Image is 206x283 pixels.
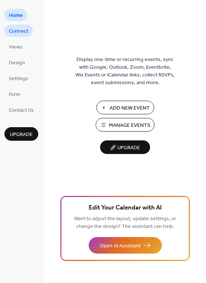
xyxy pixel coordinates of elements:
span: Display one-time or recurring events, sync with Google, Outlook, Zoom, Eventbrite, Wix Events or ... [75,56,175,87]
span: Manage Events [109,122,150,129]
button: Add New Event [96,101,154,114]
span: Want to adjust the layout, update settings, or change the design? The assistant can help. [74,214,176,232]
a: Design [4,56,29,68]
span: Form [9,91,20,98]
span: Settings [9,75,28,83]
span: 🚀 Upgrade [104,143,146,153]
a: Connect [4,25,33,37]
button: Upgrade [4,127,38,141]
a: Settings [4,72,32,84]
a: Views [4,40,27,53]
span: Add New Event [110,104,150,112]
button: Open AI Assistant [89,237,162,254]
a: Form [4,88,25,100]
a: Home [4,9,27,21]
button: 🚀 Upgrade [100,140,150,154]
span: Open AI Assistant [100,242,141,250]
span: Upgrade [10,131,33,139]
span: Contact Us [9,107,34,114]
span: Design [9,59,25,67]
span: Connect [9,28,28,35]
span: Home [9,12,23,19]
button: Manage Events [96,118,154,132]
a: Contact Us [4,104,38,116]
span: Views [9,43,22,51]
span: Edit Your Calendar with AI [89,203,162,213]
